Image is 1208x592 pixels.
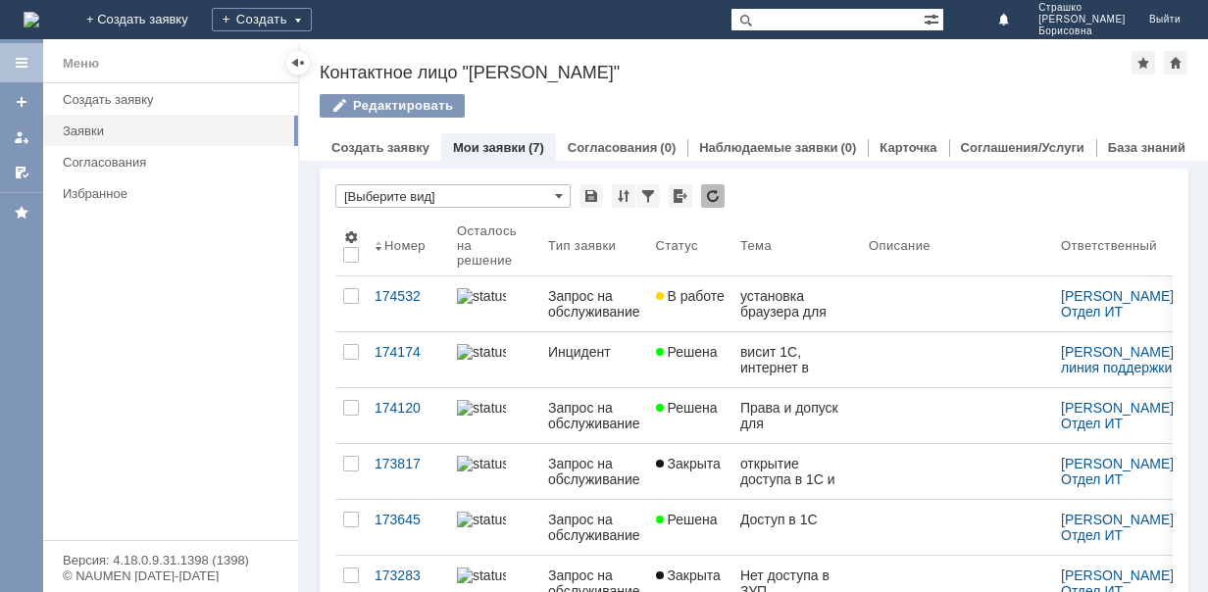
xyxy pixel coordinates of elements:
[55,84,294,115] a: Создать заявку
[331,140,429,155] a: Создать заявку
[63,554,278,567] div: Версия: 4.18.0.9.31.1398 (1398)
[457,400,506,416] img: statusbar-100 (1).png
[656,456,721,471] span: Закрыта
[1061,344,1185,375] div: /
[548,456,640,487] div: Запрос на обслуживание
[55,116,294,146] a: Заявки
[367,332,449,387] a: 174174
[869,238,931,253] div: Описание
[63,186,265,201] div: Избранное
[1061,512,1185,543] div: /
[375,400,441,416] div: 174120
[63,52,99,75] div: Меню
[449,500,540,555] a: statusbar-100 (1).png
[1061,416,1123,431] a: Отдел ИТ
[732,276,861,331] a: установка браузера для просмотра видеокамер
[449,216,540,276] th: Осталось на решение
[367,216,449,276] th: Номер
[63,155,286,170] div: Согласования
[1061,344,1174,360] a: [PERSON_NAME]
[457,344,506,360] img: statusbar-60 (1).png
[648,276,732,331] a: В работе
[1061,400,1185,431] div: /
[732,332,861,387] a: висит 1С, интернет в магазине Саратов 2, интернет есть! Касса сильно тормозит
[375,344,441,360] div: 174174
[63,92,286,107] div: Создать заявку
[1038,14,1126,25] span: [PERSON_NAME]
[457,223,517,268] div: Осталось на решение
[732,444,861,499] a: открытие доступа в 1С и печати заведение карточки для печати штрих кода кассира
[648,216,732,276] th: Статус
[1061,400,1174,416] a: [PERSON_NAME]
[880,140,936,155] a: Карточка
[656,512,718,527] span: Решена
[701,184,725,208] div: Обновлять список
[375,288,441,304] div: 174532
[1061,567,1174,583] a: [PERSON_NAME]
[367,388,449,443] a: 174120
[6,86,37,118] a: Создать заявку
[384,238,426,253] div: Номер
[732,388,861,443] a: Права и допуск для [PERSON_NAME]
[540,500,648,555] a: Запрос на обслуживание
[740,288,853,320] div: установка браузера для просмотра видеокамер
[457,512,506,527] img: statusbar-100 (1).png
[732,500,861,555] a: Доступ в 1С
[540,276,648,331] a: Запрос на обслуживание
[740,238,772,253] div: Тема
[457,567,506,583] img: statusbar-100 (1).png
[740,344,853,375] div: висит 1С, интернет в магазине Саратов 2, интернет есть! Касса сильно тормозит
[840,140,856,155] div: (0)
[453,140,526,155] a: Мои заявки
[457,456,506,471] img: statusbar-100 (1).png
[656,344,718,360] span: Решена
[740,400,853,431] div: Права и допуск для [PERSON_NAME]
[669,184,692,208] div: Экспорт списка
[660,140,676,155] div: (0)
[540,444,648,499] a: Запрос на обслуживание
[320,63,1132,82] div: Контактное лицо "[PERSON_NAME]"
[648,388,732,443] a: Решена
[732,216,861,276] th: Тема
[1061,512,1174,527] a: [PERSON_NAME]
[648,444,732,499] a: Закрыта
[1164,51,1187,74] div: Сделать домашней страницей
[375,456,441,471] div: 173817
[656,238,698,253] div: Статус
[343,229,359,245] span: Настройки
[286,51,310,74] div: Скрыть меню
[612,184,635,208] div: Сортировка...
[740,512,853,527] div: Доступ в 1С
[656,567,721,583] span: Закрыта
[457,288,506,304] img: statusbar-100 (1).png
[540,388,648,443] a: Запрос на обслуживание
[1132,51,1155,74] div: Добавить в избранное
[6,157,37,188] a: Мои согласования
[1038,2,1126,14] span: Страшко
[648,500,732,555] a: Решена
[540,216,648,276] th: Тип заявки
[1061,456,1185,487] div: /
[375,512,441,527] div: 173645
[924,9,943,27] span: Расширенный поиск
[24,12,39,27] a: Перейти на домашнюю страницу
[548,512,640,543] div: Запрос на обслуживание
[1108,140,1185,155] a: База знаний
[636,184,660,208] div: Фильтрация...
[367,276,449,331] a: 174532
[24,12,39,27] img: logo
[449,388,540,443] a: statusbar-100 (1).png
[699,140,837,155] a: Наблюдаемые заявки
[1061,288,1174,304] a: [PERSON_NAME]
[63,569,278,582] div: © NAUMEN [DATE]-[DATE]
[1038,25,1126,37] span: Борисовна
[55,147,294,177] a: Согласования
[367,444,449,499] a: 173817
[367,500,449,555] a: 173645
[568,140,658,155] a: Согласования
[548,288,640,320] div: Запрос на обслуживание
[449,276,540,331] a: statusbar-100 (1).png
[449,444,540,499] a: statusbar-100 (1).png
[1061,238,1157,253] div: Ответственный
[548,238,616,253] div: Тип заявки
